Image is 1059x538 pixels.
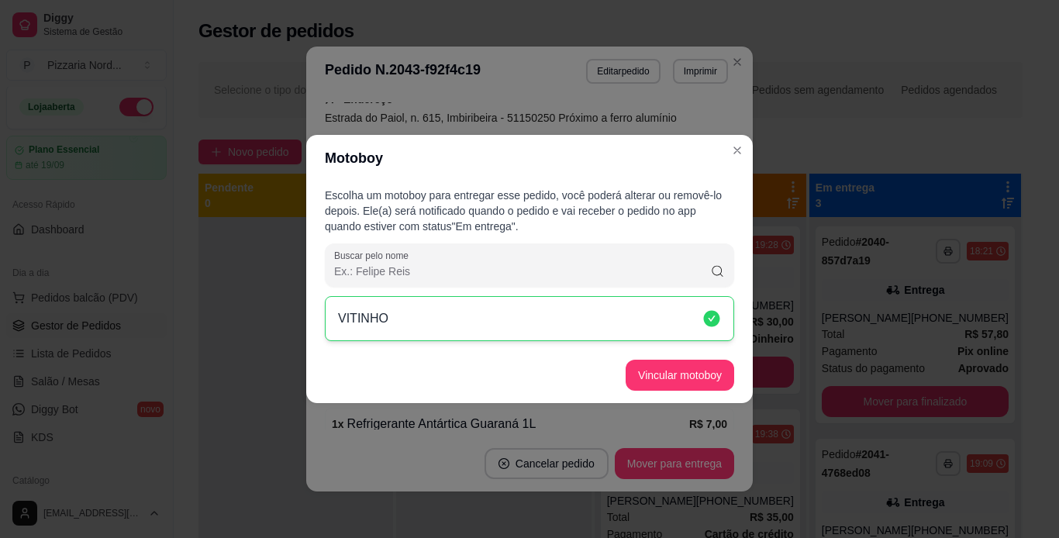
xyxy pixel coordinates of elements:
[334,264,710,279] input: Buscar pelo nome
[334,249,414,262] label: Buscar pelo nome
[325,188,734,234] p: Escolha um motoboy para entregar esse pedido, você poderá alterar ou removê-lo depois. Ele(a) ser...
[306,135,753,181] header: Motoboy
[626,360,734,391] button: Vincular motoboy
[338,309,388,328] p: VITINHO
[725,138,750,163] button: Close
